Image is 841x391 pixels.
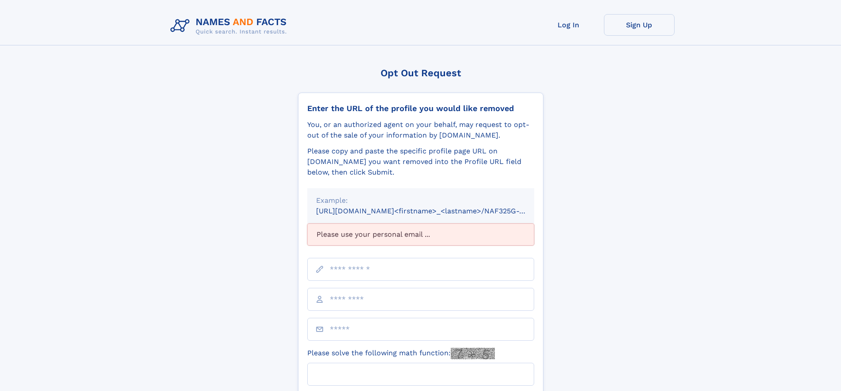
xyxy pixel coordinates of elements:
div: Example: [316,195,525,206]
a: Sign Up [604,14,675,36]
img: Logo Names and Facts [167,14,294,38]
small: [URL][DOMAIN_NAME]<firstname>_<lastname>/NAF325G-xxxxxxxx [316,207,551,215]
label: Please solve the following math function: [307,348,495,359]
a: Log In [533,14,604,36]
div: You, or an authorized agent on your behalf, may request to opt-out of the sale of your informatio... [307,119,534,141]
div: Please use your personal email ... [307,223,534,246]
div: Enter the URL of the profile you would like removed [307,104,534,113]
div: Opt Out Request [298,67,543,78]
div: Please copy and paste the specific profile page URL on [DOMAIN_NAME] you want removed into the Pr... [307,146,534,178]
